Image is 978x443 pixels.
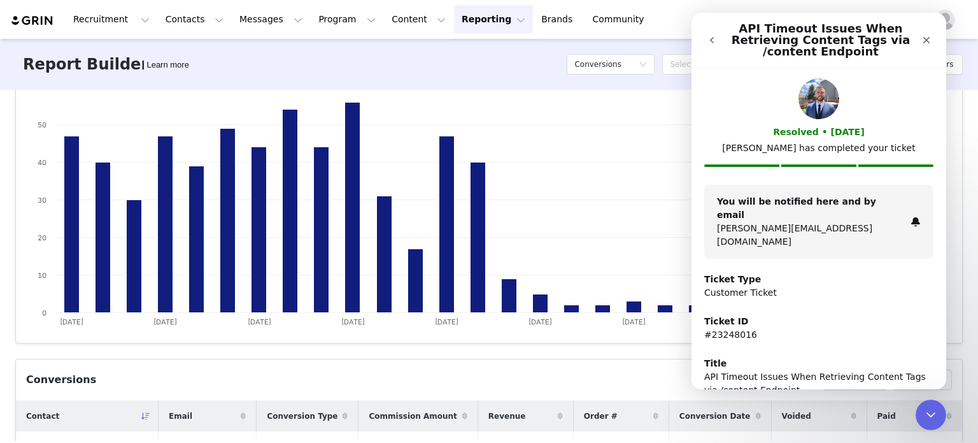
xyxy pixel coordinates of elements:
[585,5,658,34] a: Community
[38,233,46,242] text: 20
[267,410,337,422] span: Conversion Type
[877,410,896,422] span: Paid
[528,317,552,326] text: [DATE]
[42,309,46,317] text: 0
[841,5,869,34] button: Search
[454,5,533,34] button: Reporting
[435,317,458,326] text: [DATE]
[60,317,83,326] text: [DATE]
[916,400,946,430] iframe: Intercom live chat
[66,5,157,34] button: Recruitment
[144,59,191,71] div: Tooltip anchor
[153,317,177,326] text: [DATE]
[927,10,968,30] button: Profile
[38,271,46,280] text: 10
[26,372,96,388] div: Conversions
[369,410,457,422] span: Commission Amount
[639,61,647,69] i: icon: down
[38,120,46,129] text: 50
[488,410,526,422] span: Revenue
[13,358,242,384] p: API Timeout Issues When Retrieving Content Tags via /content Endpoint
[38,158,46,167] text: 40
[38,196,46,205] text: 30
[169,410,192,422] span: Email
[311,5,383,34] button: Program
[870,5,898,34] a: Tasks
[584,410,618,422] span: Order #
[10,15,55,27] img: grin logo
[248,317,271,326] text: [DATE]
[679,410,751,422] span: Conversion Date
[622,317,646,326] text: [DATE]
[23,53,148,76] h3: Report Builder
[158,5,231,34] button: Contacts
[341,317,365,326] text: [DATE]
[691,13,946,389] iframe: Intercom live chat
[384,5,453,34] button: Content
[534,5,584,34] a: Brands
[782,410,811,422] span: Voided
[935,10,955,30] img: placeholder-profile.jpg
[670,58,784,71] div: Select a report
[232,5,310,34] button: Messages
[26,410,59,422] span: Contact
[574,55,621,74] h5: Conversions
[898,5,926,34] button: Notifications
